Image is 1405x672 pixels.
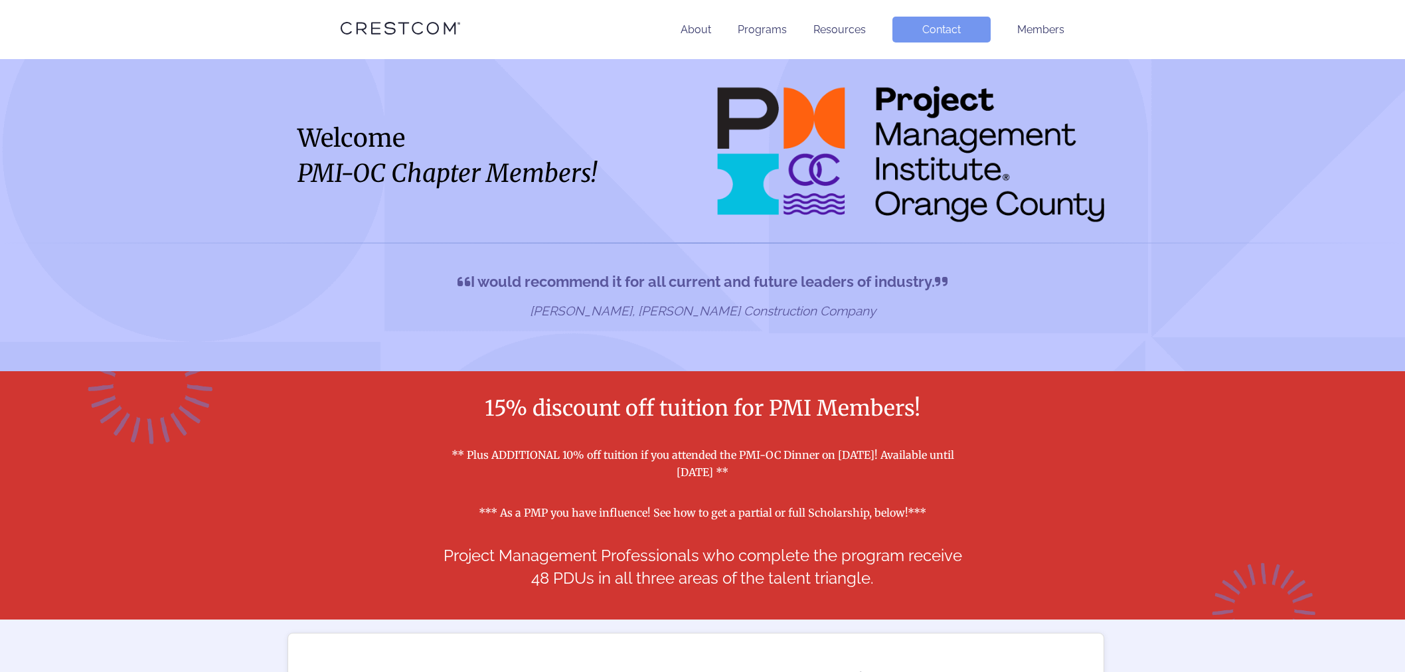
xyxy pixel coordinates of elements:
[681,23,711,36] a: About
[234,394,1171,422] h2: 15% discount off tuition for PMI Members!
[297,121,689,190] h1: Welcome
[716,86,1108,223] img: Project Managers Institute Logo
[892,17,991,42] a: Contact
[297,158,597,189] i: PMI-OC Chapter Members!
[442,504,963,521] p: *** As a PMP you have influence! See how to get a partial or full Scholarship, below!***
[813,23,866,36] a: Resources
[324,303,1081,318] div: [PERSON_NAME], [PERSON_NAME] Construction Company
[1017,23,1064,36] a: Members
[324,270,1081,294] div: I would recommend it for all current and future leaders of industry.
[442,545,963,590] p: Project Management Professionals who complete the program receive 48 PDUs in all three areas of t...
[738,23,787,36] a: Programs
[442,446,963,481] p: ** Plus ADDITIONAL 10% off tuition if you attended the PMI-OC Dinner on [DATE]! Available until [...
